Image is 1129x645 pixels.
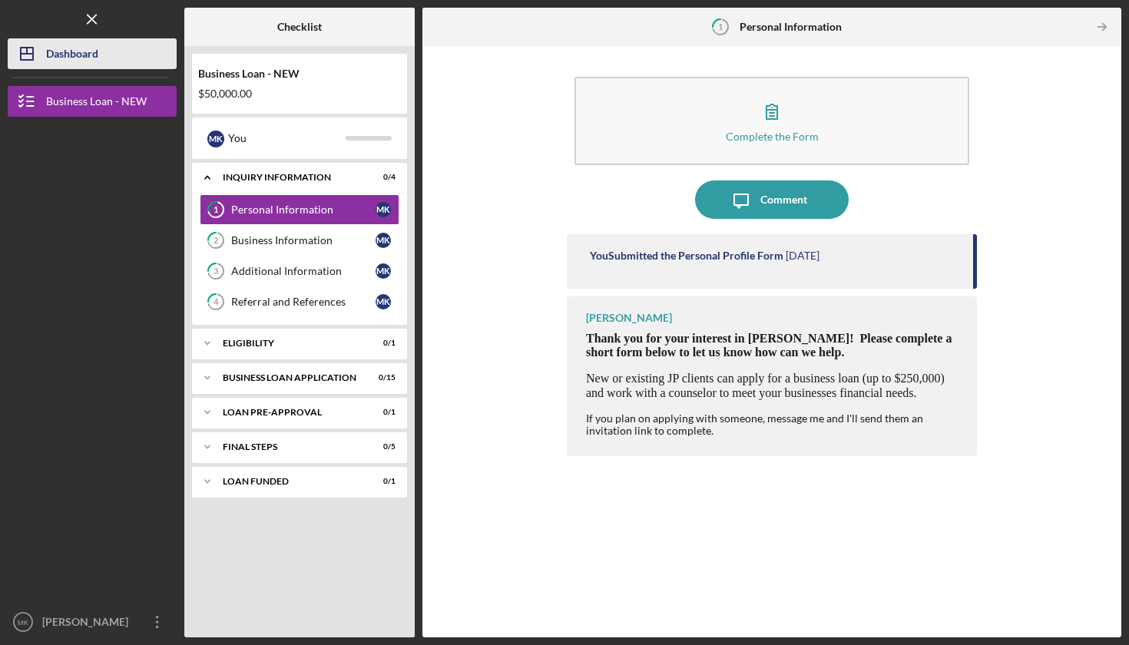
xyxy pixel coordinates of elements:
a: 4Referral and ReferencesMK [200,286,399,317]
tspan: 3 [214,266,218,276]
div: LOAN FUNDED [223,477,357,486]
button: Business Loan - NEW [8,86,177,117]
div: Business Loan - NEW [198,68,401,80]
div: LOAN PRE-APPROVAL [223,408,357,417]
button: MK[PERSON_NAME] [8,607,177,637]
div: Dashboard [46,38,98,73]
tspan: 2 [214,236,218,246]
div: FINAL STEPS [223,442,357,451]
span: New or existing JP clients can apply for a business loan (up to $250,000) and work with a counsel... [586,372,945,399]
div: Personal Information [231,203,376,216]
button: Complete the Form [574,77,969,165]
tspan: 1 [718,21,723,31]
div: 0 / 1 [368,339,396,348]
div: M K [207,131,224,147]
b: Personal Information [740,21,842,33]
div: Referral and References [231,296,376,308]
div: INQUIRY INFORMATION [223,173,357,182]
div: 0 / 15 [368,373,396,382]
tspan: 1 [214,205,218,215]
a: 2Business InformationMK [200,225,399,256]
button: Comment [695,180,849,219]
a: 3Additional InformationMK [200,256,399,286]
div: 0 / 5 [368,442,396,451]
div: 0 / 1 [368,408,396,417]
div: M K [376,202,391,217]
a: 1Personal InformationMK [200,194,399,225]
div: Comment [760,180,807,219]
div: BUSINESS LOAN APPLICATION [223,373,357,382]
div: You Submitted the Personal Profile Form [590,250,783,262]
div: ELIGIBILITY [223,339,357,348]
div: Business Loan - NEW [46,86,147,121]
div: Complete the Form [726,131,819,142]
span: Thank you for your interest in [PERSON_NAME]! Please complete a short form below to let us know h... [586,332,952,359]
div: $50,000.00 [198,88,401,100]
div: 0 / 1 [368,477,396,486]
div: [PERSON_NAME] [586,312,672,324]
text: MK [18,618,29,627]
div: Business Information [231,234,376,246]
div: You [228,125,346,151]
div: M K [376,294,391,309]
div: M K [376,263,391,279]
div: M K [376,233,391,248]
div: [PERSON_NAME] [38,607,138,641]
div: Additional Information [231,265,376,277]
time: 2025-09-23 17:20 [786,250,819,262]
tspan: 4 [214,297,219,307]
div: 0 / 4 [368,173,396,182]
b: Checklist [277,21,322,33]
button: Dashboard [8,38,177,69]
div: If you plan on applying with someone, message me and I'll send them an invitation link to complete. [586,412,962,437]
